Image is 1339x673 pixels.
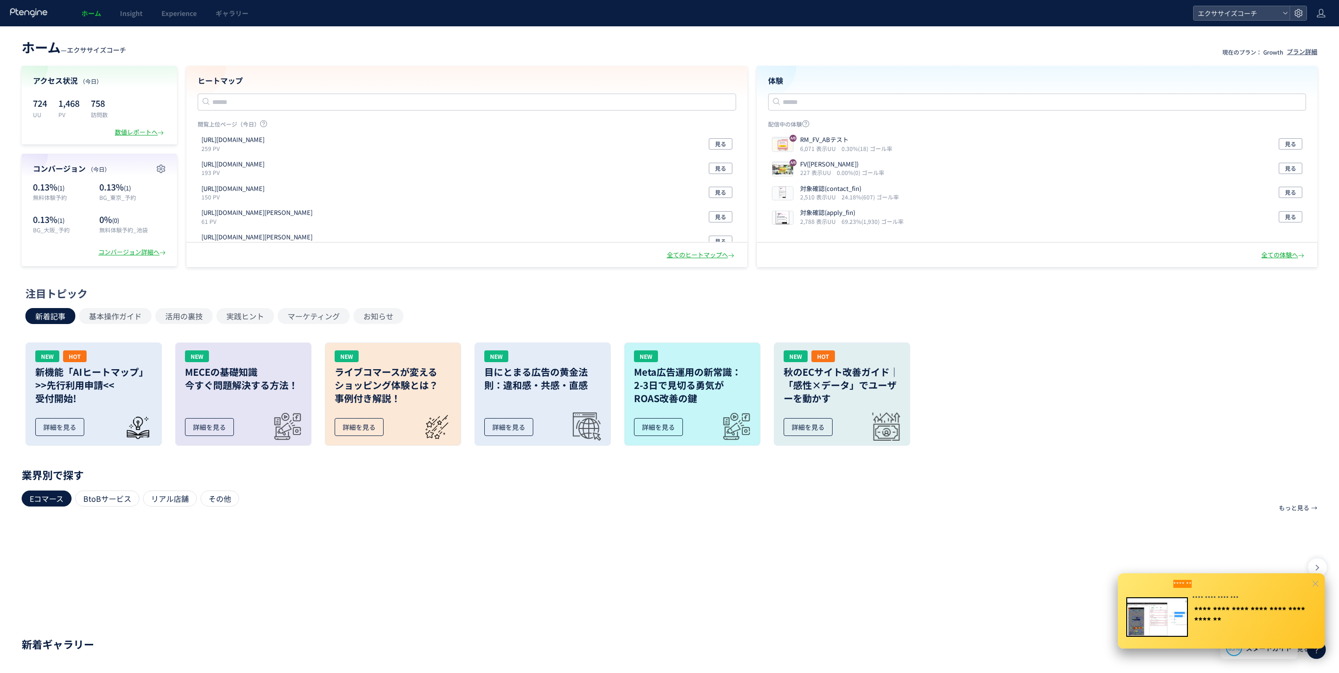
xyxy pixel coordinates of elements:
div: コンバージョン詳細へ [98,248,168,257]
p: PV [58,111,80,119]
button: 見る [709,211,732,222]
span: 見る [715,187,726,198]
button: 実践ヒント [216,308,274,324]
button: 見る [1279,163,1302,174]
div: NEW [784,350,808,362]
div: BtoBサービス [75,491,139,507]
span: エクササイズコーチ [67,45,126,55]
p: FV(町田) [800,160,881,169]
button: 新着記事 [25,308,75,324]
i: 227 表示UU [800,168,835,176]
span: 見る [1285,138,1296,150]
p: 193 PV [201,168,268,176]
div: 詳細を見る [634,418,683,436]
h4: アクセス状況 [33,75,166,86]
p: もっと見る [1279,500,1309,516]
span: (0) [112,216,119,225]
span: (1) [57,183,64,192]
p: 724 [33,95,47,111]
p: → [1311,500,1317,516]
p: 150 PV [201,193,268,201]
i: 0.00%(0) ゴール率 [837,168,884,176]
p: https://shapes-international.co.jp/hain-pilates/store/nambaskyo [201,233,313,242]
button: 見る [1279,211,1302,222]
div: リアル店舗 [143,491,197,507]
h4: 体験 [768,75,1307,86]
i: 6,071 表示UU [800,144,840,152]
p: 758 [91,95,108,111]
a: NEWHOT新機能「AIヒートマップ」>>先行利用申請<<受付開始!詳細を見る [25,342,162,446]
div: HOT [63,350,87,362]
div: NEW [185,350,209,362]
i: 2,788 表示UU [800,217,840,225]
div: 全てのヒートマップへ [667,251,736,260]
h3: 新機能「AIヒートマップ」 >>先行利用申請<< 受付開始! [35,365,152,405]
p: https://exercisecoach.co.jp/lp5 [201,160,265,169]
span: (1) [124,183,131,192]
span: Experience [161,8,197,18]
p: 55 PV [201,242,316,250]
div: プラン詳細 [1287,48,1317,56]
div: 詳細を見る [484,418,533,436]
a: NEW目にとまる広告の黄金法則：違和感・共感・直感詳細を見る [474,342,611,446]
span: ギャラリー [216,8,249,18]
i: 69.23%(1,930) ゴール率 [842,217,904,225]
div: 詳細を見る [35,418,84,436]
p: 業界別で探す [22,472,1317,477]
span: （今日） [88,165,110,173]
p: https://exercisecoach.co.jp/apply [201,135,265,144]
span: 見る [715,163,726,174]
h3: ライブコマースが変える ショッピング体験とは？ 事例付き解説！ [335,365,451,405]
a: NEWMECEの基礎知識今すぐ問題解決する方法！詳細を見る [175,342,312,446]
p: 対象確認(contact_fin) [800,184,895,193]
span: ホーム [22,38,61,56]
span: 見る [1285,211,1296,222]
div: NEW [335,350,359,362]
div: 詳細を見る [335,418,384,436]
p: 0.13% [33,214,95,226]
h4: コンバージョン [33,163,166,174]
button: 見る [709,163,732,174]
i: 24.18%(607) ゴール率 [842,193,899,201]
span: 見る [715,236,726,247]
p: 無料体験予約 [33,193,95,201]
span: エクササイズコーチ [1195,6,1279,20]
button: 見る [1279,187,1302,198]
span: 見る [715,211,726,222]
span: (1) [57,216,64,225]
i: 2,510 表示UU [800,193,840,201]
p: 訪問数 [91,111,108,119]
span: （今日） [80,77,102,85]
p: https://shapes-international.co.jp/hain-pilates [201,208,313,217]
button: 見る [709,187,732,198]
button: お知らせ [353,308,403,324]
p: 1,468 [58,95,80,111]
p: https://shapes-international.co.jp/home/cam11 [201,184,265,193]
div: HOT [811,350,835,362]
h3: 秋のECサイト改善ガイド｜「感性×データ」でユーザーを動かす [784,365,900,405]
div: 詳細を見る [185,418,234,436]
p: 0.13% [33,181,95,193]
a: NEWHOT秋のECサイト改善ガイド｜「感性×データ」でユーザーを動かす詳細を見る [774,342,910,446]
div: 数値レポートへ [115,128,166,137]
span: 見る [1285,187,1296,198]
button: 活用の裏技 [155,308,213,324]
span: 見る [715,138,726,150]
div: NEW [35,350,59,362]
p: 259 PV [201,144,268,152]
p: 新着ギャラリー [22,641,1317,647]
div: 注目トピック [25,286,1309,301]
p: 配信中の体験 [768,120,1307,132]
div: その他 [200,491,239,507]
div: — [22,38,126,56]
h3: 目にとまる広告の黄金法則：違和感・共感・直感 [484,365,601,392]
span: ホーム [81,8,101,18]
p: BG_東京_予約 [99,193,166,201]
p: 0.13% [99,181,166,193]
div: Eコマース [22,491,72,507]
button: 見る [1279,138,1302,150]
button: 基本操作ガイド [79,308,152,324]
div: NEW [634,350,658,362]
p: 閲覧上位ページ（今日） [198,120,736,132]
a: NEWMeta広告運用の新常識：2-3日で見切る勇気がROAS改善の鍵詳細を見る [624,342,761,446]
